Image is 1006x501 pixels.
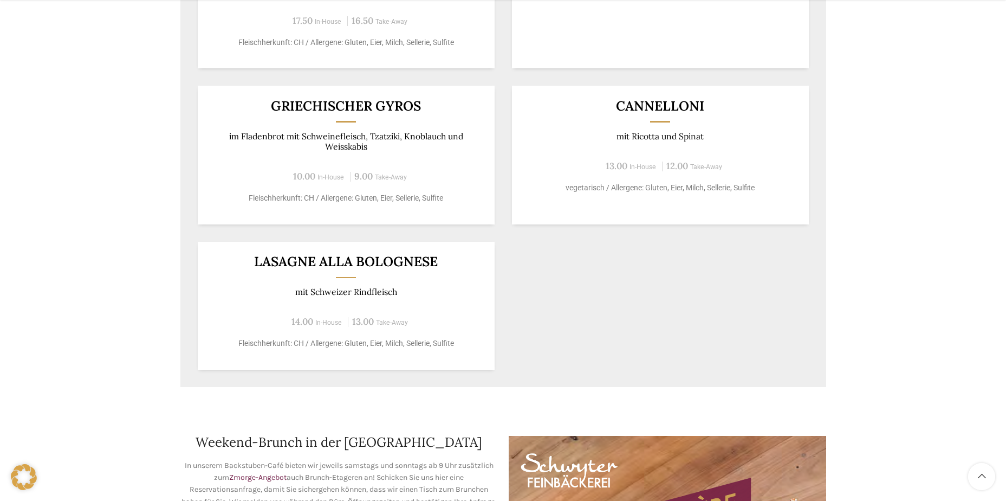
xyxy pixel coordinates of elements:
a: Scroll to top button [968,463,995,490]
p: Fleischherkunft: CH / Allergene: Gluten, Eier, Sellerie, Sulfite [211,192,481,204]
span: Take-Away [375,18,407,25]
h3: Lasagne alla Bolognese [211,255,481,268]
p: mit Ricotta und Spinat [525,131,795,142]
p: im Fladenbrot mit Schweinefleisch, Tzatziki, Knoblauch und Weisskabis [211,131,481,152]
span: 17.50 [293,15,313,27]
p: mit Schweizer Rindfleisch [211,287,481,297]
span: 9.00 [354,170,373,182]
h3: Griechischer Gyros [211,99,481,113]
h3: Cannelloni [525,99,795,113]
span: 13.00 [352,316,374,327]
span: 10.00 [293,170,315,182]
span: Take-Away [376,319,408,326]
span: In-House [629,163,656,171]
p: vegetarisch / Allergene: Gluten, Eier, Milch, Sellerie, Sulfite [525,182,795,194]
span: 16.50 [352,15,373,27]
span: 12.00 [666,160,688,172]
span: 13.00 [606,160,627,172]
span: In-House [317,174,344,181]
p: Fleischherkunft: CH / Allergene: Gluten, Eier, Milch, Sellerie, Sulfite [211,338,481,349]
span: In-House [315,319,342,326]
h2: Weekend-Brunch in der [GEOGRAPHIC_DATA] [180,436,498,449]
a: Zmorge-Angebot [229,473,287,482]
span: In-House [315,18,341,25]
p: Fleischherkunft: CH / Allergene: Gluten, Eier, Milch, Sellerie, Sulfite [211,37,481,48]
span: 14.00 [291,316,313,327]
span: Take-Away [690,163,722,171]
span: Take-Away [375,174,407,181]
